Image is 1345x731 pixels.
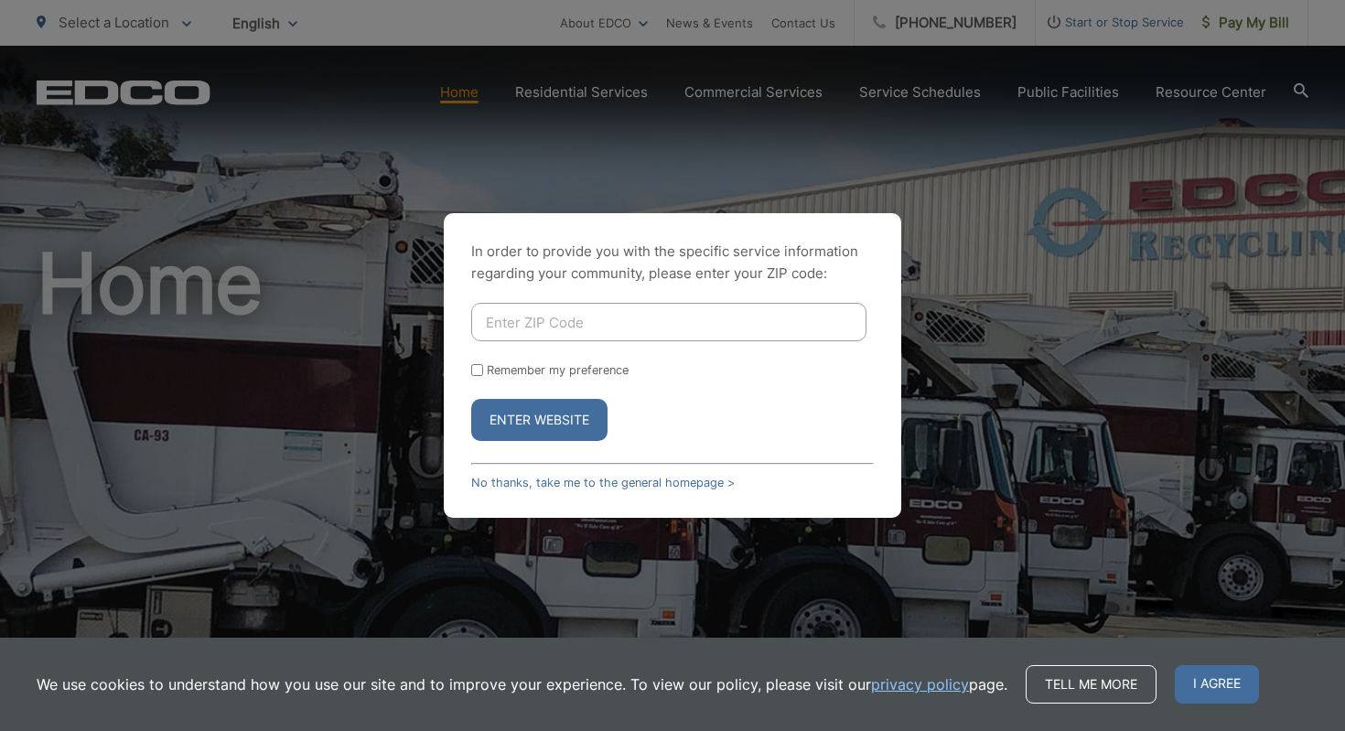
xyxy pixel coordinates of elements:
[1175,665,1259,704] span: I agree
[1026,665,1157,704] a: Tell me more
[37,673,1007,695] p: We use cookies to understand how you use our site and to improve your experience. To view our pol...
[471,399,608,441] button: Enter Website
[871,673,969,695] a: privacy policy
[471,241,874,285] p: In order to provide you with the specific service information regarding your community, please en...
[487,363,629,377] label: Remember my preference
[471,303,866,341] input: Enter ZIP Code
[471,476,735,489] a: No thanks, take me to the general homepage >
